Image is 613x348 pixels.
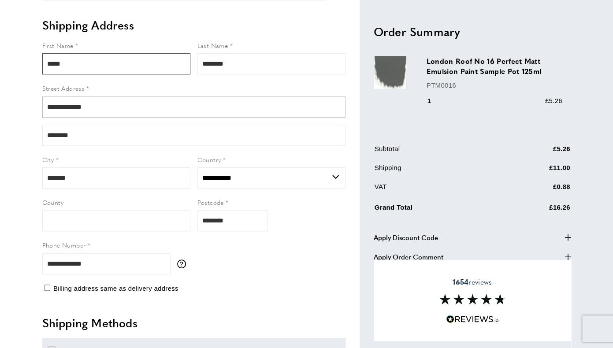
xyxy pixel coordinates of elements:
[375,144,500,161] td: Subtotal
[427,80,562,91] p: PTM0016
[42,41,74,50] span: First Name
[44,285,50,291] input: Billing address same as delivery address
[197,41,228,50] span: Last Name
[374,252,443,262] span: Apply Order Comment
[375,181,500,199] td: VAT
[446,315,499,323] img: Reviews.io 5 stars
[501,163,570,180] td: £11.00
[374,24,571,40] h2: Order Summary
[427,56,562,77] h3: London Roof No 16 Perfect Matt Emulsion Paint Sample Pot 125ml
[42,84,85,93] span: Street Address
[427,96,444,106] div: 1
[501,181,570,199] td: £0.88
[439,294,505,304] img: Reviews section
[42,198,63,207] span: County
[375,200,500,219] td: Grand Total
[501,144,570,161] td: £5.26
[453,278,492,286] span: reviews
[42,155,54,164] span: City
[177,259,190,268] button: More information
[42,17,346,33] h2: Shipping Address
[197,155,221,164] span: Country
[545,97,562,104] span: £5.26
[197,198,224,207] span: Postcode
[42,315,346,331] h2: Shipping Methods
[501,200,570,219] td: £16.26
[374,56,407,89] img: London Roof No 16 Perfect Matt Emulsion Paint Sample Pot 125ml
[42,241,86,249] span: Phone Number
[453,277,468,287] strong: 1654
[53,285,178,292] span: Billing address same as delivery address
[375,163,500,180] td: Shipping
[374,232,438,243] span: Apply Discount Code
